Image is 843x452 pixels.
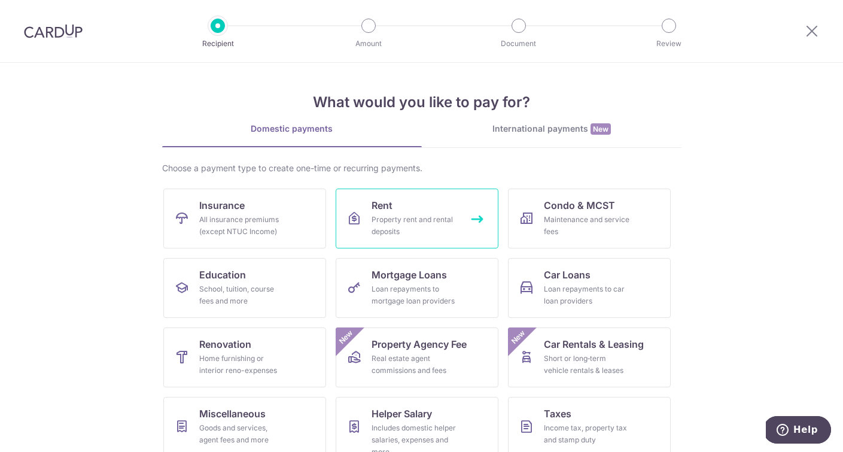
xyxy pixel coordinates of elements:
[199,422,285,446] div: Goods and services, agent fees and more
[162,92,681,113] h4: What would you like to pay for?
[625,38,713,50] p: Review
[336,258,498,318] a: Mortgage LoansLoan repayments to mortgage loan providers
[372,283,458,307] div: Loan repayments to mortgage loan providers
[372,353,458,377] div: Real estate agent commissions and fees
[163,258,326,318] a: EducationSchool, tuition, course fees and more
[766,416,831,446] iframe: Opens a widget where you can find more information
[24,24,83,38] img: CardUp
[544,407,571,421] span: Taxes
[591,123,611,135] span: New
[174,38,262,50] p: Recipient
[508,327,671,387] a: Car Rentals & LeasingShort or long‑term vehicle rentals & leasesNew
[28,8,52,19] span: Help
[544,353,630,377] div: Short or long‑term vehicle rentals & leases
[324,38,413,50] p: Amount
[163,327,326,387] a: RenovationHome furnishing or interior reno-expenses
[199,353,285,377] div: Home furnishing or interior reno-expenses
[544,214,630,238] div: Maintenance and service fees
[474,38,563,50] p: Document
[372,407,432,421] span: Helper Salary
[544,198,615,213] span: Condo & MCST
[508,258,671,318] a: Car LoansLoan repayments to car loan providers
[199,407,266,421] span: Miscellaneous
[508,327,528,347] span: New
[544,337,644,351] span: Car Rentals & Leasing
[336,189,498,248] a: RentProperty rent and rental deposits
[162,162,681,174] div: Choose a payment type to create one-time or recurring payments.
[199,214,285,238] div: All insurance premiums (except NTUC Income)
[336,327,355,347] span: New
[199,337,251,351] span: Renovation
[544,268,591,282] span: Car Loans
[422,123,681,135] div: International payments
[372,198,392,213] span: Rent
[544,283,630,307] div: Loan repayments to car loan providers
[336,327,498,387] a: Property Agency FeeReal estate agent commissions and feesNew
[162,123,422,135] div: Domestic payments
[163,189,326,248] a: InsuranceAll insurance premiums (except NTUC Income)
[199,198,245,213] span: Insurance
[372,268,447,282] span: Mortgage Loans
[508,189,671,248] a: Condo & MCSTMaintenance and service fees
[372,214,458,238] div: Property rent and rental deposits
[199,283,285,307] div: School, tuition, course fees and more
[544,422,630,446] div: Income tax, property tax and stamp duty
[199,268,246,282] span: Education
[372,337,467,351] span: Property Agency Fee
